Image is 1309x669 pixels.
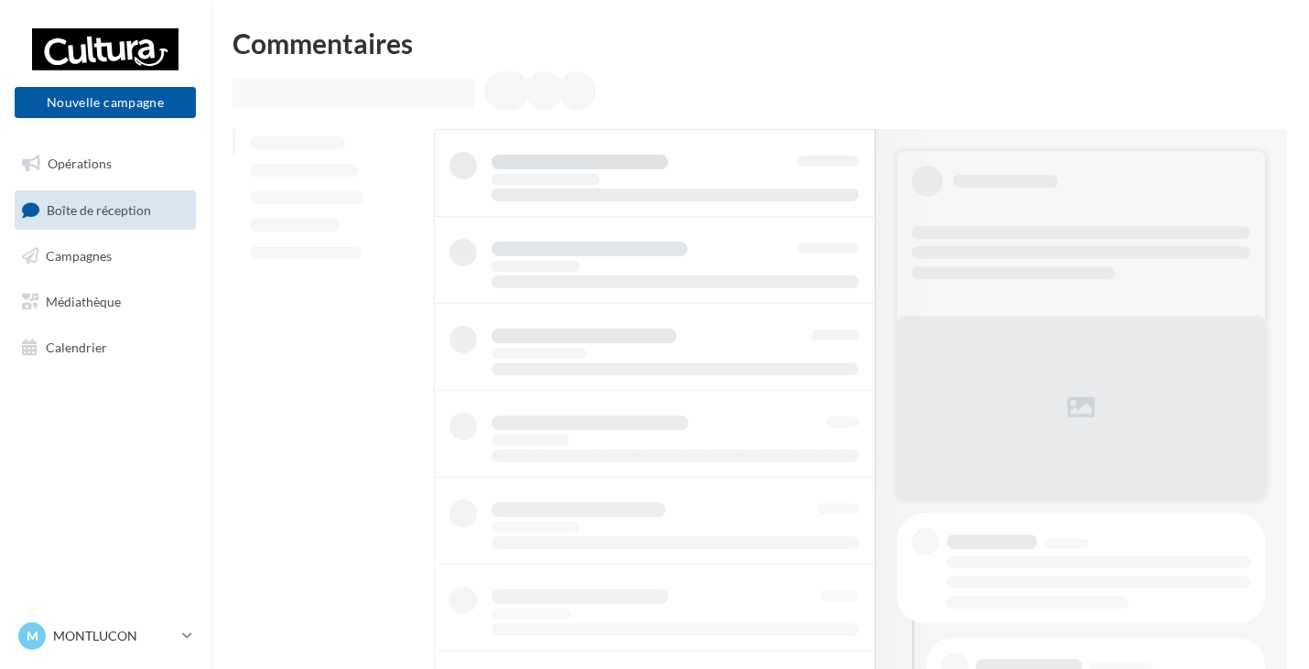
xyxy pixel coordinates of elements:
[53,627,175,645] p: MONTLUCON
[46,294,121,309] span: Médiathèque
[11,190,200,230] a: Boîte de réception
[11,283,200,321] a: Médiathèque
[46,339,107,354] span: Calendrier
[47,201,151,217] span: Boîte de réception
[15,619,196,653] a: M MONTLUCON
[48,156,112,171] span: Opérations
[11,237,200,275] a: Campagnes
[46,248,112,264] span: Campagnes
[11,329,200,367] a: Calendrier
[27,627,38,645] span: M
[233,29,1287,57] div: Commentaires
[11,145,200,183] a: Opérations
[15,87,196,118] button: Nouvelle campagne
